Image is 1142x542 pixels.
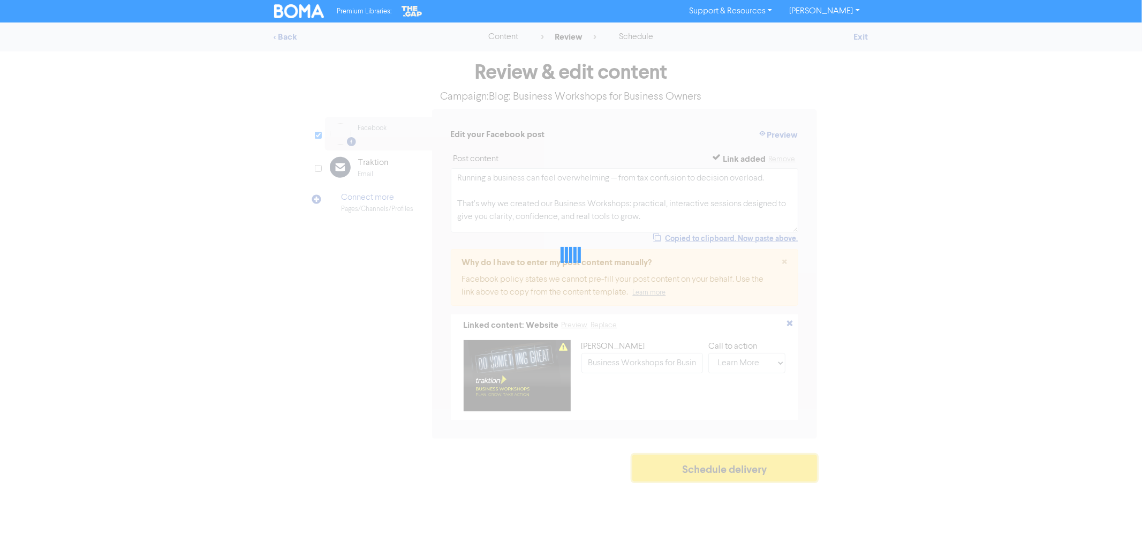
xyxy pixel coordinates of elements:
a: [PERSON_NAME] [781,3,868,20]
img: The Gap [400,4,423,18]
span: Premium Libraries: [337,8,391,15]
a: Support & Resources [680,3,781,20]
iframe: Chat Widget [1088,491,1142,542]
img: BOMA Logo [274,4,324,18]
